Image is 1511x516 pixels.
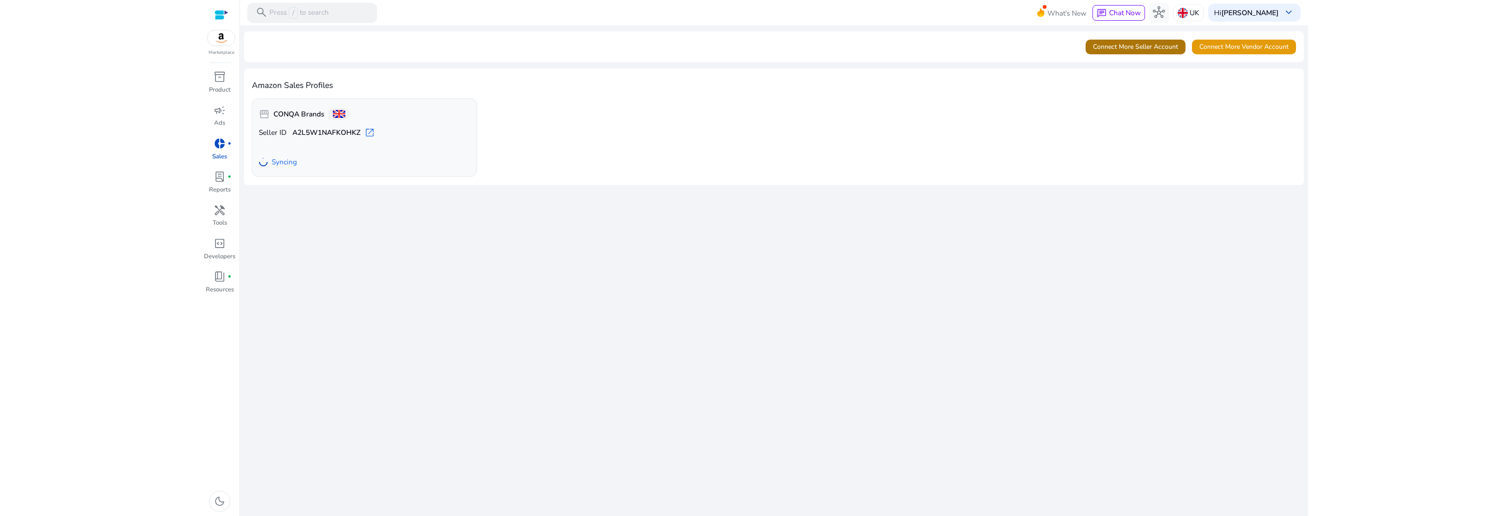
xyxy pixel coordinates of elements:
span: fiber_manual_record [227,175,232,179]
span: handyman [214,204,226,216]
span: lab_profile [214,171,226,183]
span: Connect More Vendor Account [1199,42,1289,52]
span: campaign [214,104,226,116]
span: Connect More Seller Account [1093,42,1178,52]
img: amazon.svg [208,30,235,46]
span: keyboard_arrow_down [1283,6,1295,18]
button: Connect More Vendor Account [1192,40,1296,54]
b: [PERSON_NAME] [1221,8,1279,17]
span: Syncing [272,157,297,167]
p: Resources [206,285,234,295]
span: What's New [1047,5,1087,21]
b: CONQA Brands [273,109,324,119]
span: donut_small [214,138,226,150]
img: uk.svg [1178,8,1188,18]
p: UK [1190,5,1199,21]
span: hub [1153,6,1165,18]
p: Developers [204,252,235,261]
a: lab_profilefiber_manual_recordReports [203,169,236,202]
span: fiber_manual_record [227,142,232,146]
a: code_blocksDevelopers [203,236,236,269]
span: book_4 [214,271,226,283]
p: Tools [213,219,227,228]
a: campaignAds [203,102,236,135]
p: Product [209,86,231,95]
h4: Amazon Sales Profiles [252,81,1296,90]
span: chat [1097,8,1107,18]
span: inventory_2 [214,71,226,83]
p: Sales [212,152,227,162]
span: dark_mode [214,495,226,507]
p: Reports [209,186,231,195]
a: book_4fiber_manual_recordResources [203,269,236,302]
button: Connect More Seller Account [1086,40,1186,54]
p: Marketplace [209,49,234,56]
b: A2L5W1NAFKOHKZ [292,128,360,138]
span: storefront [259,109,270,120]
span: Seller ID [259,128,286,138]
span: search [256,6,267,18]
a: donut_smallfiber_manual_recordSales [203,136,236,169]
p: Hi [1214,9,1279,16]
a: handymanTools [203,202,236,235]
button: chatChat Now [1093,5,1145,21]
a: inventory_2Product [203,69,236,102]
p: Press to search [269,7,329,18]
p: Ads [214,119,225,128]
span: open_in_new [365,128,375,138]
button: hub [1149,3,1169,23]
span: code_blocks [214,238,226,249]
span: Chat Now [1109,8,1141,17]
span: / [289,7,297,18]
span: fiber_manual_record [227,275,232,279]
